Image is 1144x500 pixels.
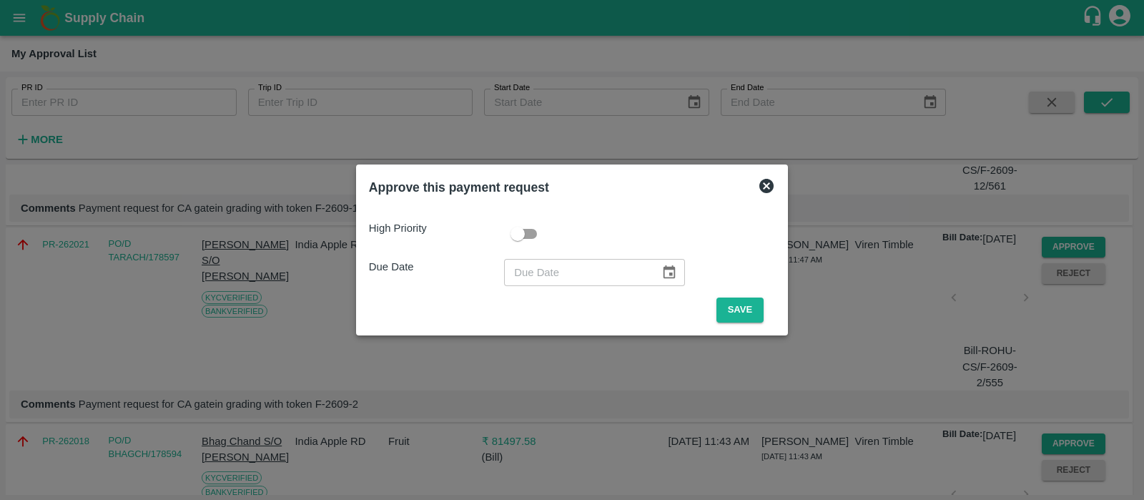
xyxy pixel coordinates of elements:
[369,180,549,195] b: Approve this payment request
[369,259,504,275] p: Due Date
[504,259,650,286] input: Due Date
[716,298,764,323] button: Save
[369,220,504,236] p: High Priority
[656,259,683,286] button: Choose date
